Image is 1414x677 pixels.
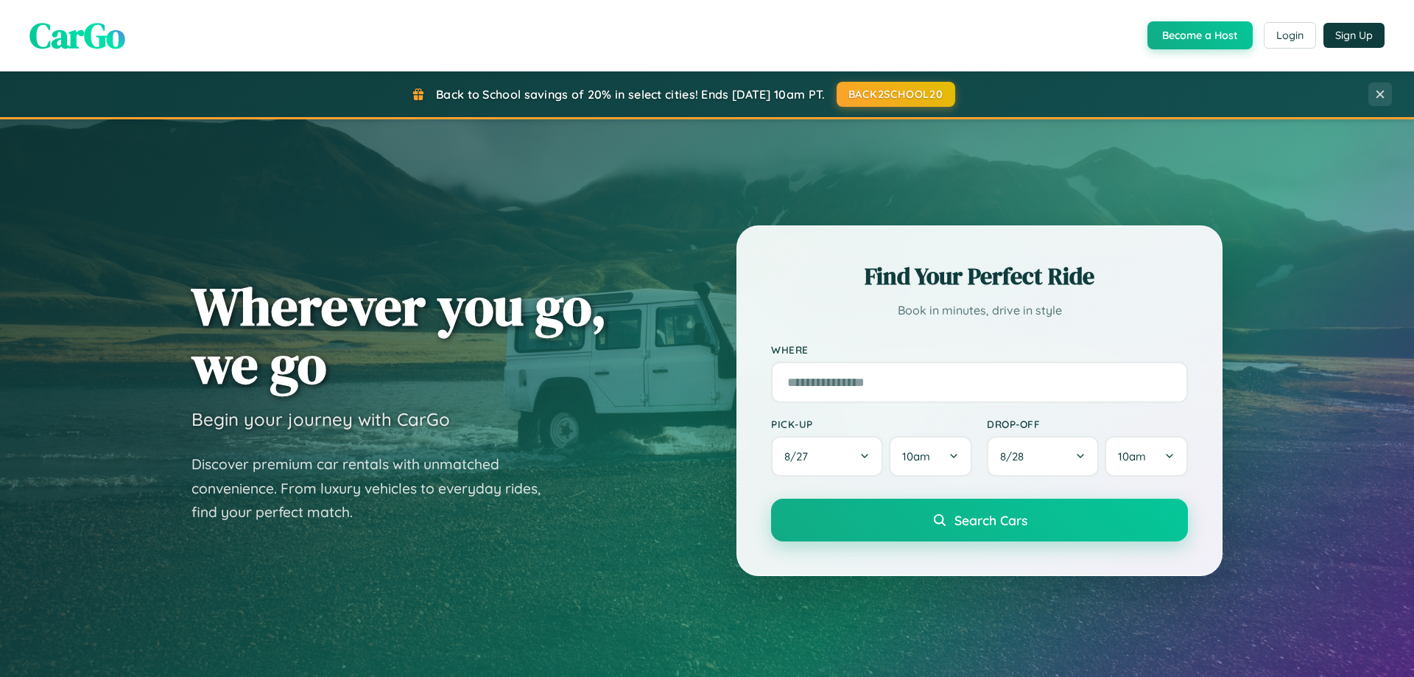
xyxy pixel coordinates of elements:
label: Drop-off [987,418,1188,430]
p: Discover premium car rentals with unmatched convenience. From luxury vehicles to everyday rides, ... [191,452,560,525]
button: Become a Host [1147,21,1253,49]
label: Pick-up [771,418,972,430]
span: 8 / 28 [1000,449,1031,463]
button: 8/28 [987,436,1099,477]
h3: Begin your journey with CarGo [191,408,450,430]
button: Sign Up [1323,23,1385,48]
h2: Find Your Perfect Ride [771,260,1188,292]
button: Login [1264,22,1316,49]
h1: Wherever you go, we go [191,277,607,393]
label: Where [771,343,1188,356]
span: 10am [902,449,930,463]
span: 8 / 27 [784,449,815,463]
button: Search Cars [771,499,1188,541]
span: 10am [1118,449,1146,463]
button: 10am [1105,436,1188,477]
span: Back to School savings of 20% in select cities! Ends [DATE] 10am PT. [436,87,825,102]
button: 8/27 [771,436,883,477]
button: BACK2SCHOOL20 [837,82,955,107]
span: Search Cars [954,512,1027,528]
span: CarGo [29,11,125,60]
button: 10am [889,436,972,477]
p: Book in minutes, drive in style [771,300,1188,321]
